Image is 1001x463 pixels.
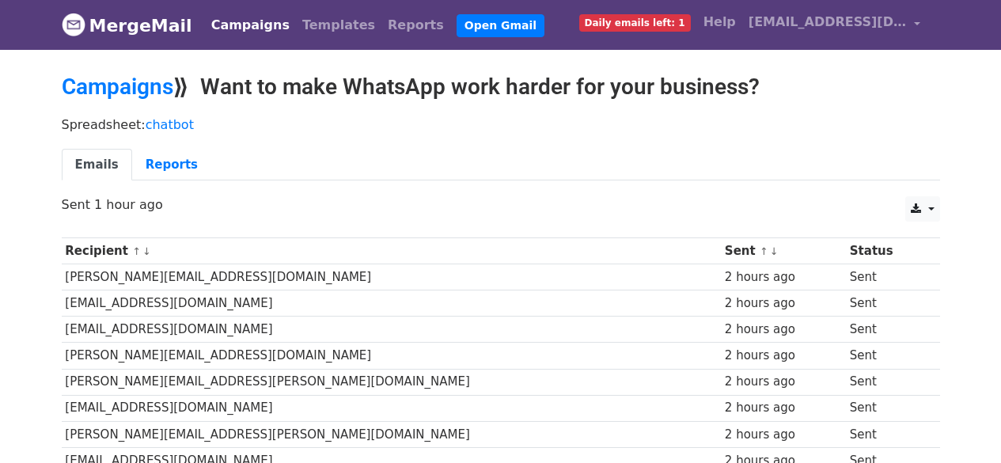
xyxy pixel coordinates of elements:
div: 2 hours ago [725,268,842,287]
th: Sent [721,238,846,264]
a: MergeMail [62,9,192,42]
span: Daily emails left: 1 [579,14,691,32]
img: MergeMail logo [62,13,85,36]
a: ↑ [760,245,768,257]
td: Sent [846,343,927,369]
div: 2 hours ago [725,426,842,444]
div: 2 hours ago [725,321,842,339]
a: Reports [381,9,450,41]
a: chatbot [146,117,194,132]
td: Sent [846,421,927,447]
a: ↓ [770,245,779,257]
a: Templates [296,9,381,41]
td: [PERSON_NAME][EMAIL_ADDRESS][DOMAIN_NAME] [62,264,722,290]
a: [EMAIL_ADDRESS][DOMAIN_NAME] [742,6,927,44]
div: 2 hours ago [725,347,842,365]
div: 2 hours ago [725,373,842,391]
a: Campaigns [205,9,296,41]
td: [PERSON_NAME][EMAIL_ADDRESS][PERSON_NAME][DOMAIN_NAME] [62,421,722,447]
a: Emails [62,149,132,181]
td: [PERSON_NAME][EMAIL_ADDRESS][PERSON_NAME][DOMAIN_NAME] [62,369,722,395]
th: Status [846,238,927,264]
a: ↓ [142,245,151,257]
p: Spreadsheet: [62,116,940,133]
a: Help [697,6,742,38]
td: Sent [846,290,927,317]
a: Reports [132,149,211,181]
td: Sent [846,317,927,343]
span: [EMAIL_ADDRESS][DOMAIN_NAME] [749,13,907,32]
div: 2 hours ago [725,294,842,313]
td: [EMAIL_ADDRESS][DOMAIN_NAME] [62,395,722,421]
div: 2 hours ago [725,399,842,417]
a: Open Gmail [457,14,544,37]
p: Sent 1 hour ago [62,196,940,213]
td: [EMAIL_ADDRESS][DOMAIN_NAME] [62,317,722,343]
td: Sent [846,264,927,290]
th: Recipient [62,238,722,264]
td: Sent [846,395,927,421]
a: Daily emails left: 1 [573,6,697,38]
td: Sent [846,369,927,395]
a: Campaigns [62,74,173,100]
td: [EMAIL_ADDRESS][DOMAIN_NAME] [62,290,722,317]
td: [PERSON_NAME][EMAIL_ADDRESS][DOMAIN_NAME] [62,343,722,369]
a: ↑ [132,245,141,257]
h2: ⟫ Want to make WhatsApp work harder for your business? [62,74,940,101]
